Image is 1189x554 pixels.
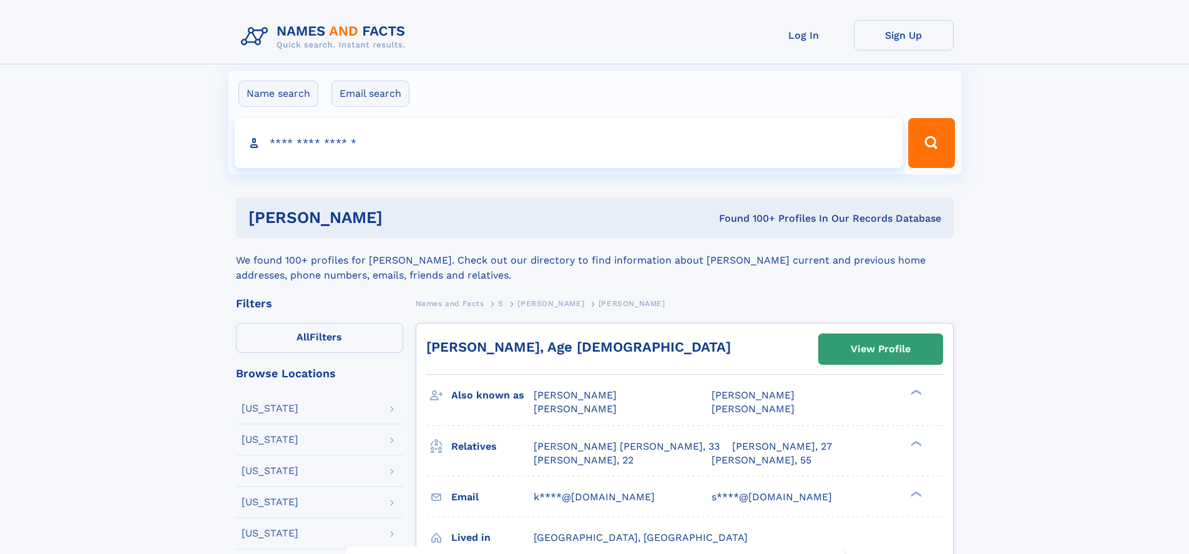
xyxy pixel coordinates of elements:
[451,436,534,457] h3: Relatives
[242,497,298,507] div: [US_STATE]
[712,389,795,401] span: [PERSON_NAME]
[550,212,941,225] div: Found 100+ Profiles In Our Records Database
[236,323,403,353] label: Filters
[534,532,748,543] span: [GEOGRAPHIC_DATA], [GEOGRAPHIC_DATA]
[534,453,634,467] a: [PERSON_NAME], 22
[236,368,403,379] div: Browse Locations
[517,295,584,311] a: [PERSON_NAME]
[416,295,484,311] a: Names and Facts
[908,388,922,397] div: ❯
[498,299,504,308] span: S
[712,453,811,467] a: [PERSON_NAME], 55
[238,81,318,107] label: Name search
[451,385,534,406] h3: Also known as
[426,339,731,355] a: [PERSON_NAME], Age [DEMOGRAPHIC_DATA]
[517,299,584,308] span: [PERSON_NAME]
[242,528,298,538] div: [US_STATE]
[242,466,298,476] div: [US_STATE]
[498,295,504,311] a: S
[235,118,903,168] input: search input
[534,403,617,415] span: [PERSON_NAME]
[451,487,534,508] h3: Email
[331,81,409,107] label: Email search
[854,20,954,51] a: Sign Up
[236,238,954,283] div: We found 100+ profiles for [PERSON_NAME]. Check out our directory to find information about [PERS...
[732,440,832,453] a: [PERSON_NAME], 27
[754,20,854,51] a: Log In
[534,440,720,453] a: [PERSON_NAME] [PERSON_NAME], 33
[248,210,551,225] h1: [PERSON_NAME]
[908,439,922,447] div: ❯
[712,403,795,415] span: [PERSON_NAME]
[819,334,942,364] a: View Profile
[296,331,310,343] span: All
[242,435,298,445] div: [US_STATE]
[851,335,911,364] div: View Profile
[908,118,954,168] button: Search Button
[451,527,534,548] h3: Lived in
[236,298,403,309] div: Filters
[599,299,665,308] span: [PERSON_NAME]
[236,20,416,54] img: Logo Names and Facts
[534,389,617,401] span: [PERSON_NAME]
[242,403,298,413] div: [US_STATE]
[908,490,922,498] div: ❯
